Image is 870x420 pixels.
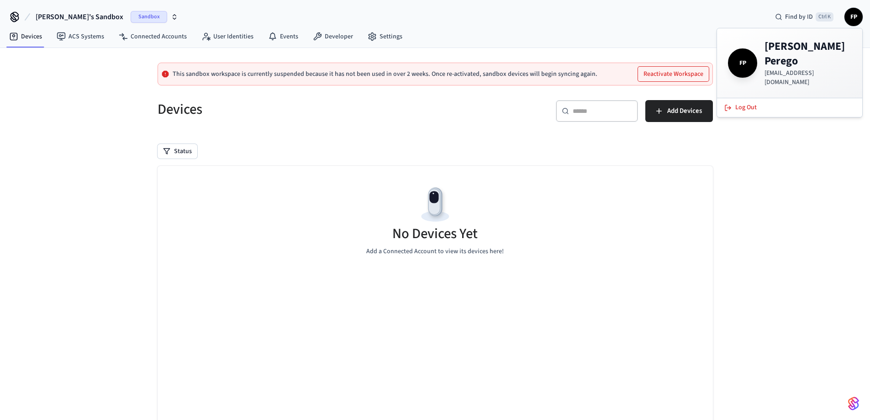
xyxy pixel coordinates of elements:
[638,67,709,81] button: Reactivate Workspace
[768,9,841,25] div: Find by IDCtrl K
[49,28,111,45] a: ACS Systems
[415,184,456,225] img: Devices Empty State
[366,247,504,256] p: Add a Connected Account to view its devices here!
[36,11,123,22] span: [PERSON_NAME]'s Sandbox
[765,69,851,87] p: [EMAIL_ADDRESS][DOMAIN_NAME]
[194,28,261,45] a: User Identities
[306,28,360,45] a: Developer
[765,39,851,69] h4: [PERSON_NAME] Perego
[131,11,167,23] span: Sandbox
[645,100,713,122] button: Add Devices
[730,50,755,76] span: FP
[173,70,597,78] p: This sandbox workspace is currently suspended because it has not been used in over 2 weeks. Once ...
[360,28,410,45] a: Settings
[845,9,862,25] span: FP
[785,12,813,21] span: Find by ID
[667,105,702,117] span: Add Devices
[719,100,860,115] button: Log Out
[392,224,478,243] h5: No Devices Yet
[816,12,833,21] span: Ctrl K
[2,28,49,45] a: Devices
[158,144,197,159] button: Status
[848,396,859,411] img: SeamLogoGradient.69752ec5.svg
[261,28,306,45] a: Events
[111,28,194,45] a: Connected Accounts
[158,100,430,119] h5: Devices
[844,8,863,26] button: FP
